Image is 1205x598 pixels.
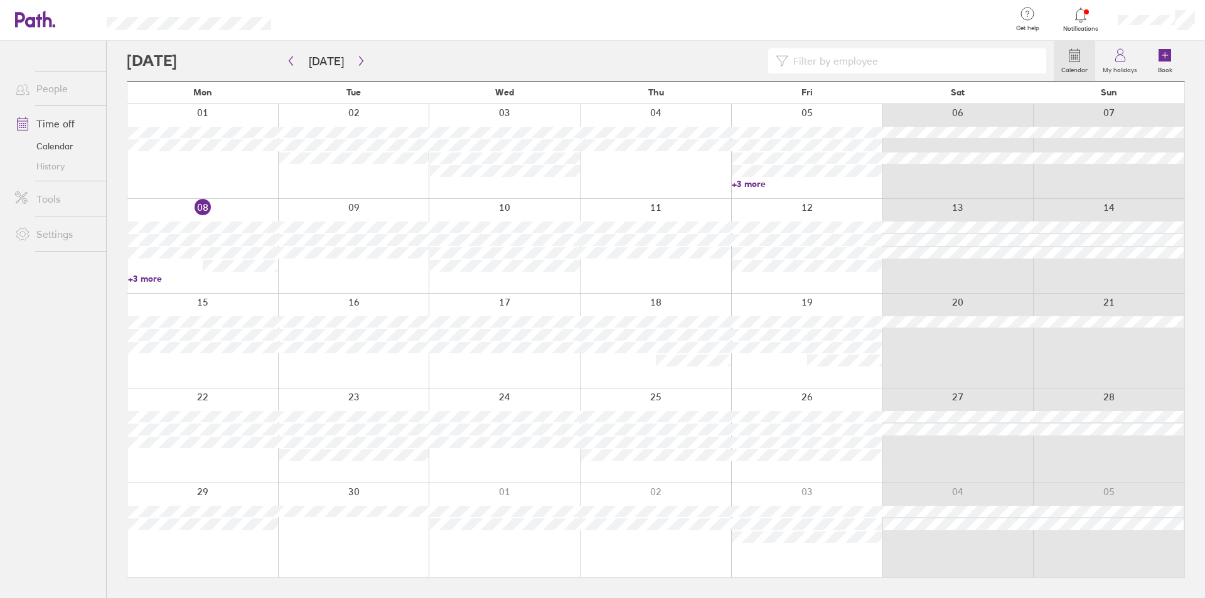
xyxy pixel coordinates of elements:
[648,87,664,97] span: Thu
[732,178,882,190] a: +3 more
[5,136,106,156] a: Calendar
[1145,41,1185,81] a: Book
[1101,87,1117,97] span: Sun
[5,76,106,101] a: People
[801,87,813,97] span: Fri
[1007,24,1048,32] span: Get help
[495,87,514,97] span: Wed
[346,87,361,97] span: Tue
[1054,63,1095,74] label: Calendar
[299,51,354,72] button: [DATE]
[1095,63,1145,74] label: My holidays
[128,273,278,284] a: +3 more
[5,222,106,247] a: Settings
[1054,41,1095,81] a: Calendar
[5,186,106,211] a: Tools
[1061,25,1101,33] span: Notifications
[5,156,106,176] a: History
[788,49,1039,73] input: Filter by employee
[193,87,212,97] span: Mon
[1061,6,1101,33] a: Notifications
[1095,41,1145,81] a: My holidays
[5,111,106,136] a: Time off
[1150,63,1180,74] label: Book
[951,87,965,97] span: Sat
